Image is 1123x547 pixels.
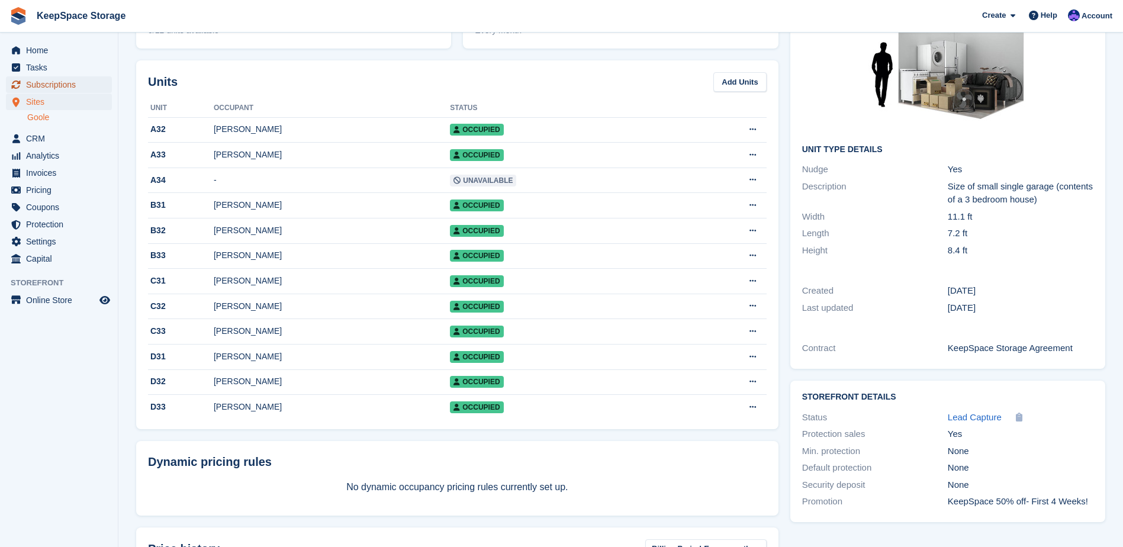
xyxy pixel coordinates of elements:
div: B31 [148,199,214,211]
div: Size of small single garage (contents of a 3 bedroom house) [948,180,1093,207]
a: menu [6,94,112,110]
span: Occupied [450,351,503,363]
span: Occupied [450,149,503,161]
div: 8.4 ft [948,244,1093,258]
div: [PERSON_NAME] [214,325,450,337]
span: CRM [26,130,97,147]
div: Length [802,227,948,240]
div: None [948,461,1093,475]
a: Preview store [98,293,112,307]
div: Status [802,411,948,424]
a: menu [6,42,112,59]
p: No dynamic occupancy pricing rules currently set up. [148,480,767,494]
div: None [948,478,1093,492]
a: menu [6,165,112,181]
div: D33 [148,401,214,413]
div: C33 [148,325,214,337]
div: [PERSON_NAME] [214,275,450,287]
div: [PERSON_NAME] [214,375,450,388]
h2: Storefront Details [802,392,1093,402]
div: [PERSON_NAME] [214,149,450,161]
div: Created [802,284,948,298]
span: Occupied [450,401,503,413]
div: [PERSON_NAME] [214,300,450,313]
a: menu [6,216,112,233]
span: Occupied [450,124,503,136]
span: Online Store [26,292,97,308]
span: Invoices [26,165,97,181]
span: Subscriptions [26,76,97,93]
div: Height [802,244,948,258]
div: Description [802,180,948,207]
span: Occupied [450,250,503,262]
a: Add Units [713,72,766,92]
div: Yes [948,163,1093,176]
span: Occupied [450,200,503,211]
div: D31 [148,350,214,363]
div: [PERSON_NAME] [214,249,450,262]
th: Status [450,99,680,118]
div: [PERSON_NAME] [214,123,450,136]
img: 80-sqft-unit.jpg [859,2,1037,136]
span: Coupons [26,199,97,215]
span: Analytics [26,147,97,164]
span: Tasks [26,59,97,76]
span: Help [1041,9,1057,21]
div: [PERSON_NAME] [214,350,450,363]
span: Home [26,42,97,59]
a: menu [6,199,112,215]
div: Protection sales [802,427,948,441]
a: menu [6,233,112,250]
h2: Units [148,73,178,91]
div: Last updated [802,301,948,315]
div: Security deposit [802,478,948,492]
a: menu [6,250,112,267]
a: Goole [27,112,112,123]
span: Occupied [450,326,503,337]
div: 7.2 ft [948,227,1093,240]
a: menu [6,292,112,308]
span: Unavailable [450,175,516,186]
div: [PERSON_NAME] [214,401,450,413]
span: Occupied [450,225,503,237]
div: None [948,445,1093,458]
span: Capital [26,250,97,267]
div: D32 [148,375,214,388]
th: Occupant [214,99,450,118]
div: [PERSON_NAME] [214,224,450,237]
div: Dynamic pricing rules [148,453,767,471]
a: menu [6,76,112,93]
div: A33 [148,149,214,161]
div: 11.1 ft [948,210,1093,224]
div: Contract [802,342,948,355]
span: Settings [26,233,97,250]
td: - [214,168,450,193]
a: menu [6,130,112,147]
span: Occupied [450,301,503,313]
img: stora-icon-8386f47178a22dfd0bd8f6a31ec36ba5ce8667c1dd55bd0f319d3a0aa187defe.svg [9,7,27,25]
img: Chloe Clark [1068,9,1080,21]
span: Lead Capture [948,412,1002,422]
div: Yes [948,427,1093,441]
span: Protection [26,216,97,233]
div: Width [802,210,948,224]
a: menu [6,59,112,76]
span: Account [1082,10,1112,22]
span: Occupied [450,275,503,287]
div: C32 [148,300,214,313]
div: C31 [148,275,214,287]
a: menu [6,147,112,164]
div: KeepSpace Storage Agreement [948,342,1093,355]
div: A32 [148,123,214,136]
div: B32 [148,224,214,237]
div: Promotion [802,495,948,509]
div: [DATE] [948,284,1093,298]
span: Sites [26,94,97,110]
h2: Unit Type details [802,145,1093,155]
div: A34 [148,174,214,186]
div: [DATE] [948,301,1093,315]
a: Lead Capture [948,411,1002,424]
div: Default protection [802,461,948,475]
div: B33 [148,249,214,262]
div: KeepSpace 50% off- First 4 Weeks! [948,495,1093,509]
